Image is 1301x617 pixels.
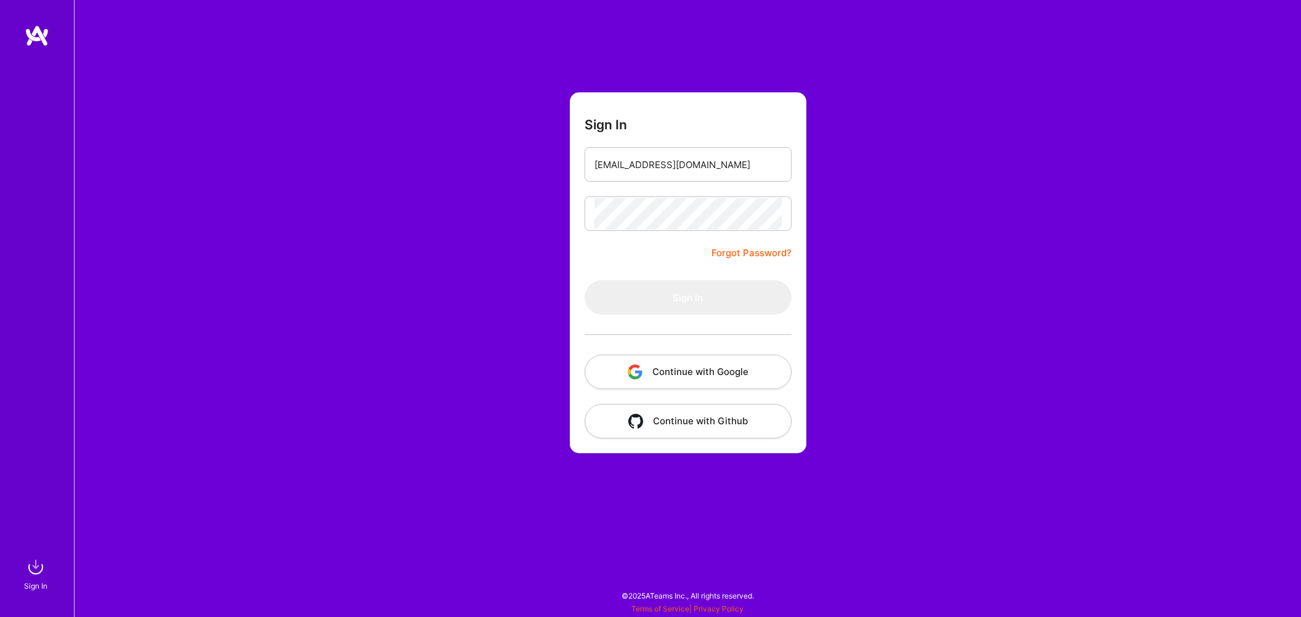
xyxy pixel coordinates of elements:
[631,604,689,613] a: Terms of Service
[585,355,792,389] button: Continue with Google
[74,580,1301,611] div: © 2025 ATeams Inc., All rights reserved.
[23,555,48,579] img: sign in
[585,280,792,315] button: Sign In
[585,117,627,132] h3: Sign In
[631,604,744,613] span: |
[711,246,792,260] a: Forgot Password?
[25,25,49,47] img: logo
[594,149,782,180] input: Email...
[694,604,744,613] a: Privacy Policy
[24,579,47,592] div: Sign In
[26,555,48,592] a: sign inSign In
[585,404,792,438] button: Continue with Github
[628,365,642,379] img: icon
[628,414,643,429] img: icon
